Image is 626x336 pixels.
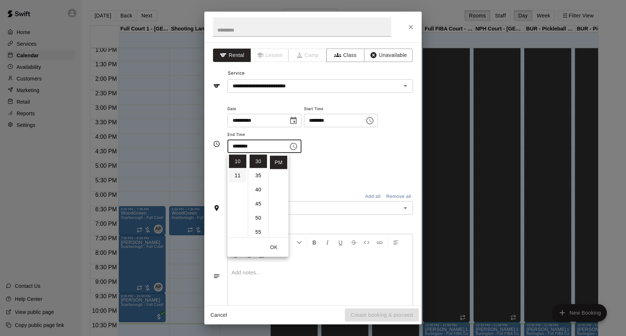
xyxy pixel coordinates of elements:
button: Add all [361,191,384,202]
button: Remove all [384,191,413,202]
button: Unavailable [364,49,413,62]
li: 11 hours [229,169,246,182]
li: 10 hours [229,155,246,168]
button: Format Strikethrough [347,236,360,249]
span: End Time [228,130,301,140]
li: 45 minutes [250,197,267,211]
ul: Select hours [228,153,248,237]
button: Open [400,203,410,213]
button: Close [404,21,417,34]
button: Left Align [390,236,402,249]
button: Rental [213,49,251,62]
button: Format Underline [334,236,347,249]
ul: Select minutes [248,153,268,237]
button: Choose time, selected time is 10:30 PM [286,139,301,154]
button: Choose time, selected time is 10:00 PM [363,113,377,128]
li: 55 minutes [250,225,267,239]
button: Insert Link [373,236,386,249]
span: Service [228,71,245,76]
svg: Notes [213,273,220,280]
button: Insert Code [360,236,373,249]
svg: Timing [213,140,220,148]
li: 40 minutes [250,183,267,196]
button: Class [326,49,364,62]
span: Camps can only be created in the Services page [289,49,327,62]
ul: Select meridiem [268,153,288,237]
button: Format Bold [308,236,321,249]
svg: Rooms [213,204,220,212]
span: Lessons must be created in the Services page first [251,49,289,62]
li: 30 minutes [250,155,267,168]
button: Format Italics [321,236,334,249]
button: Choose date, selected date is Oct 9, 2025 [286,113,301,128]
button: OK [262,241,285,254]
span: Date [228,104,301,114]
li: 50 minutes [250,211,267,225]
svg: Service [213,82,220,90]
li: 35 minutes [250,169,267,182]
li: PM [270,156,287,169]
button: Open [400,81,410,91]
button: Cancel [207,308,230,322]
span: Start Time [304,104,378,114]
span: Notes [228,220,413,232]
